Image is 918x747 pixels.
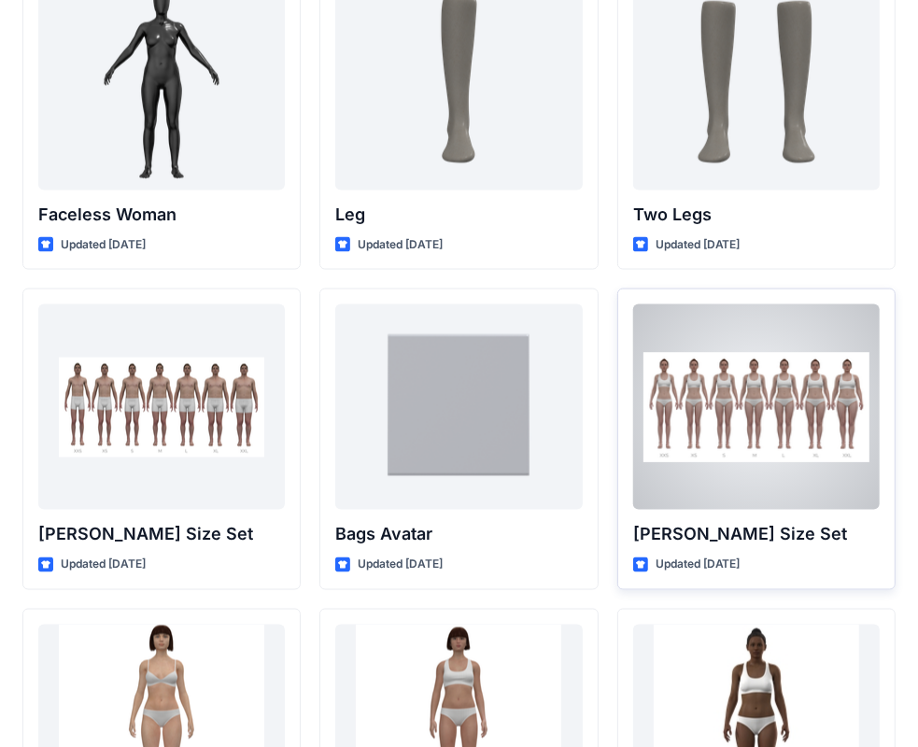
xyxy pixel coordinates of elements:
[633,304,880,510] a: Olivia Size Set
[358,555,443,574] p: Updated [DATE]
[633,521,880,547] p: [PERSON_NAME] Size Set
[633,202,880,228] p: Two Legs
[38,521,285,547] p: [PERSON_NAME] Size Set
[335,304,582,510] a: Bags Avatar
[38,304,285,510] a: Oliver Size Set
[358,235,443,255] p: Updated [DATE]
[335,202,582,228] p: Leg
[656,235,741,255] p: Updated [DATE]
[335,521,582,547] p: Bags Avatar
[38,202,285,228] p: Faceless Woman
[656,555,741,574] p: Updated [DATE]
[61,235,146,255] p: Updated [DATE]
[61,555,146,574] p: Updated [DATE]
